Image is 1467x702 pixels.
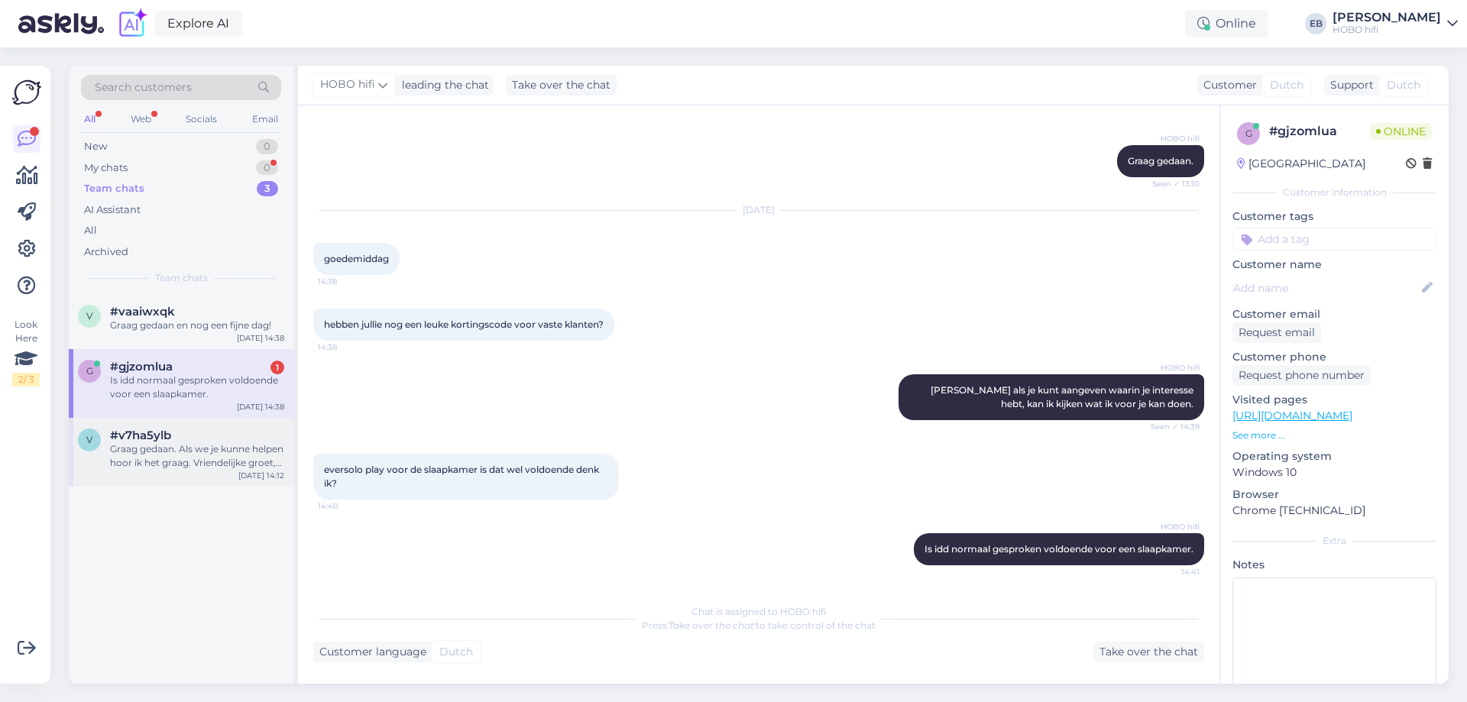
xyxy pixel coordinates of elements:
[1232,186,1436,199] div: Customer information
[1142,362,1200,374] span: HOBO hifi
[691,606,826,617] span: Chat is assigned to HOBO hifi
[324,253,389,264] span: goedemiddag
[110,429,171,442] span: #v7ha5ylb
[439,644,473,660] span: Dutch
[1232,257,1436,273] p: Customer name
[110,319,284,332] div: Graag gedaan en nog een fijne dag!
[12,318,40,387] div: Look Here
[324,464,601,489] span: eversolo play voor de slaapkamer is dat wel voldoende denk ik?
[84,202,141,218] div: AI Assistant
[86,310,92,322] span: v
[84,139,107,154] div: New
[1232,365,1371,386] div: Request phone number
[1232,429,1436,442] p: See more ...
[84,160,128,176] div: My chats
[86,365,93,377] span: g
[110,442,284,470] div: Graag gedaan. Als we je kunne helpen hoor ik het graag. Vriendelijke groet, Team HOBO hifi
[110,374,284,401] div: Is idd normaal gesproken voldoende voor een slaapkamer.
[1093,642,1204,662] div: Take over the chat
[12,78,41,107] img: Askly Logo
[1324,77,1374,93] div: Support
[1232,228,1436,251] input: Add a tag
[238,470,284,481] div: [DATE] 14:12
[1370,123,1432,140] span: Online
[1333,11,1441,24] div: [PERSON_NAME]
[256,160,278,176] div: 0
[931,384,1196,409] span: [PERSON_NAME] als je kunt aangeven waarin je interesse hebt, kan ik kijken wat ik voor je kan doen.
[1333,24,1441,36] div: HOBO hifi
[1232,534,1436,548] div: Extra
[1232,487,1436,503] p: Browser
[95,79,192,95] span: Search customers
[86,434,92,445] span: v
[1232,557,1436,573] p: Notes
[324,319,604,330] span: hebben jullie nog een leuke kortingscode voor vaste klanten?
[313,203,1204,217] div: [DATE]
[1232,392,1436,408] p: Visited pages
[318,500,375,512] span: 14:40
[1232,503,1436,519] p: Chrome [TECHNICAL_ID]
[84,244,128,260] div: Archived
[1232,409,1352,422] a: [URL][DOMAIN_NAME]
[84,223,97,238] div: All
[183,109,220,129] div: Socials
[313,644,426,660] div: Customer language
[116,8,148,40] img: explore-ai
[318,276,375,287] span: 14:38
[270,361,284,374] div: 1
[1128,155,1193,167] span: Graag gedaan.
[155,271,208,285] span: Team chats
[249,109,281,129] div: Email
[506,75,617,95] div: Take over the chat
[1232,464,1436,480] p: Windows 10
[81,109,99,129] div: All
[257,181,278,196] div: 3
[1232,306,1436,322] p: Customer email
[925,543,1193,555] span: Is idd normaal gesproken voldoende voor een slaapkamer.
[396,77,489,93] div: leading the chat
[256,139,278,154] div: 0
[1142,133,1200,144] span: HOBO hifi
[128,109,154,129] div: Web
[1387,77,1420,93] span: Dutch
[12,373,40,387] div: 2 / 3
[1232,322,1321,343] div: Request email
[1232,349,1436,365] p: Customer phone
[1333,11,1458,36] a: [PERSON_NAME]HOBO hifi
[110,305,175,319] span: #vaaiwxqk
[1245,128,1252,139] span: g
[1237,156,1365,172] div: [GEOGRAPHIC_DATA]
[642,620,876,631] span: Press to take control of the chat
[318,341,375,353] span: 14:38
[1185,10,1268,37] div: Online
[110,360,173,374] span: #gjzomlua
[1232,448,1436,464] p: Operating system
[237,401,284,412] div: [DATE] 14:38
[1142,178,1200,189] span: Seen ✓ 13:10
[1269,122,1370,141] div: # gjzomlua
[1197,77,1257,93] div: Customer
[84,181,144,196] div: Team chats
[1270,77,1303,93] span: Dutch
[237,332,284,344] div: [DATE] 14:38
[1142,421,1200,432] span: Seen ✓ 14:39
[1305,13,1326,34] div: EB
[1233,280,1419,296] input: Add name
[1232,209,1436,225] p: Customer tags
[320,76,375,93] span: HOBO hifi
[667,620,756,631] i: 'Take over the chat'
[1142,521,1200,532] span: HOBO hifi
[154,11,242,37] a: Explore AI
[1142,566,1200,577] span: 14:41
